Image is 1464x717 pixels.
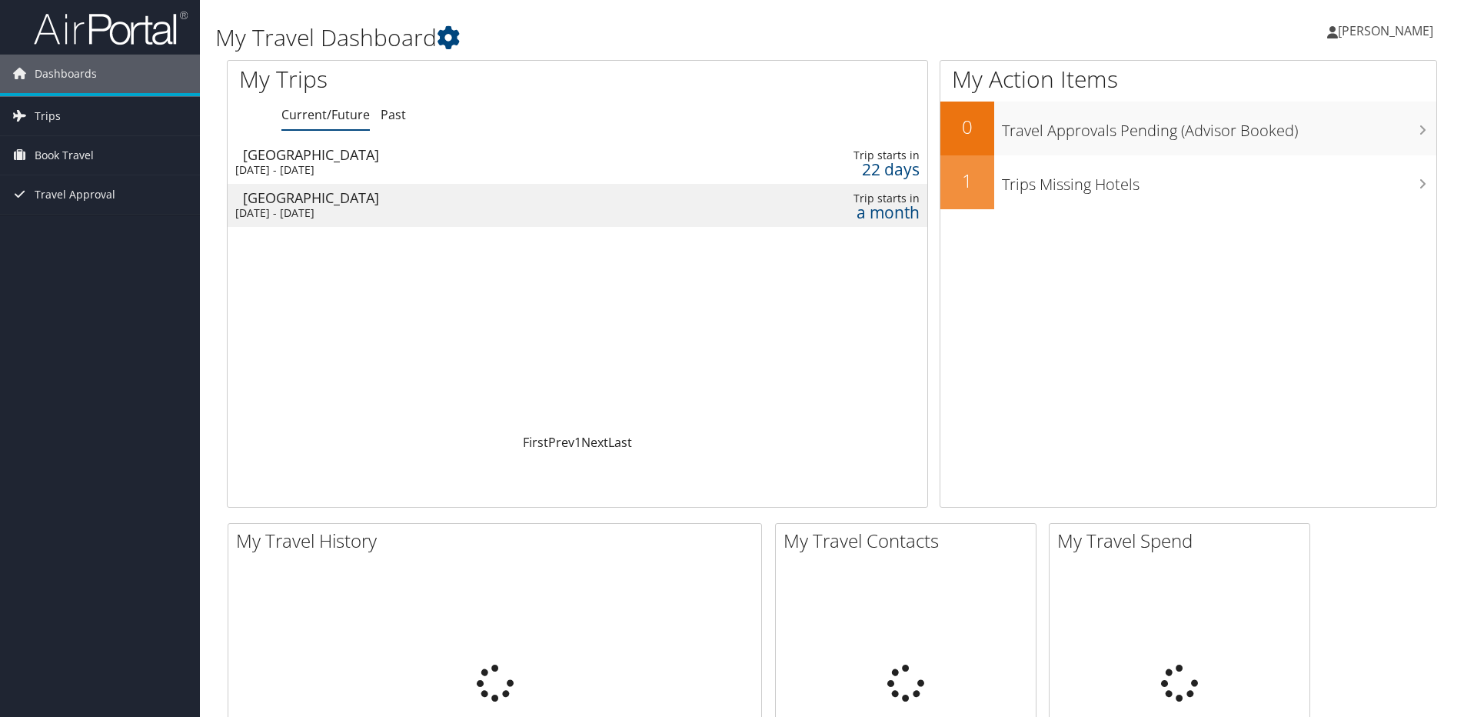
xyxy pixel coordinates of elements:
a: Past [381,106,406,123]
a: Last [608,434,632,451]
div: Trip starts in [763,192,920,205]
h3: Travel Approvals Pending (Advisor Booked) [1002,112,1436,142]
a: Next [581,434,608,451]
img: airportal-logo.png [34,10,188,46]
a: [PERSON_NAME] [1327,8,1449,54]
h1: My Trips [239,63,624,95]
a: 0Travel Approvals Pending (Advisor Booked) [940,102,1436,155]
h2: 0 [940,114,994,140]
a: First [523,434,548,451]
div: [DATE] - [DATE] [235,206,667,220]
h2: My Travel Contacts [784,528,1036,554]
span: Travel Approval [35,175,115,214]
div: a month [763,205,920,219]
div: [GEOGRAPHIC_DATA] [243,191,675,205]
span: Dashboards [35,55,97,93]
h3: Trips Missing Hotels [1002,166,1436,195]
h1: My Travel Dashboard [215,22,1037,54]
a: 1 [574,434,581,451]
a: Prev [548,434,574,451]
h1: My Action Items [940,63,1436,95]
a: Current/Future [281,106,370,123]
h2: 1 [940,168,994,194]
div: [GEOGRAPHIC_DATA] [243,148,675,162]
span: [PERSON_NAME] [1338,22,1433,39]
h2: My Travel History [236,528,761,554]
span: Trips [35,97,61,135]
span: Book Travel [35,136,94,175]
div: Trip starts in [763,148,920,162]
div: [DATE] - [DATE] [235,163,667,177]
div: 22 days [763,162,920,176]
a: 1Trips Missing Hotels [940,155,1436,209]
h2: My Travel Spend [1057,528,1309,554]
